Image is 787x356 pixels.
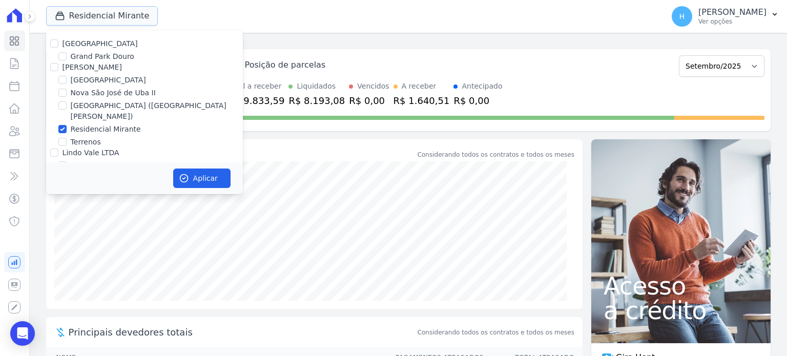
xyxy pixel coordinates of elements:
[402,81,437,92] div: A receber
[288,94,345,108] div: R$ 8.193,08
[10,321,35,346] div: Open Intercom Messenger
[698,7,767,17] p: [PERSON_NAME]
[418,328,574,337] span: Considerando todos os contratos e todos os meses
[71,51,134,62] label: Grand Park Douro
[71,75,146,86] label: [GEOGRAPHIC_DATA]
[71,160,151,171] label: Residencial Lindo Vale
[679,13,685,20] span: H
[71,124,141,135] label: Residencial Mirante
[245,59,326,71] div: Posição de parcelas
[173,169,231,188] button: Aplicar
[229,81,285,92] div: Total a receber
[46,6,158,26] button: Residencial Mirante
[63,149,119,157] label: Lindo Vale LTDA
[418,150,574,159] div: Considerando todos os contratos e todos os meses
[357,81,389,92] div: Vencidos
[664,2,787,31] button: H [PERSON_NAME] Ver opções
[698,17,767,26] p: Ver opções
[71,100,243,122] label: [GEOGRAPHIC_DATA] ([GEOGRAPHIC_DATA][PERSON_NAME])
[63,63,122,71] label: [PERSON_NAME]
[69,325,416,339] span: Principais devedores totais
[462,81,502,92] div: Antecipado
[393,94,450,108] div: R$ 1.640,51
[63,39,138,48] label: [GEOGRAPHIC_DATA]
[71,88,156,98] label: Nova São José de Uba II
[453,94,502,108] div: R$ 0,00
[297,81,336,92] div: Liquidados
[349,94,389,108] div: R$ 0,00
[229,94,285,108] div: R$ 9.833,59
[604,298,758,323] span: a crédito
[604,274,758,298] span: Acesso
[71,137,101,148] label: Terrenos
